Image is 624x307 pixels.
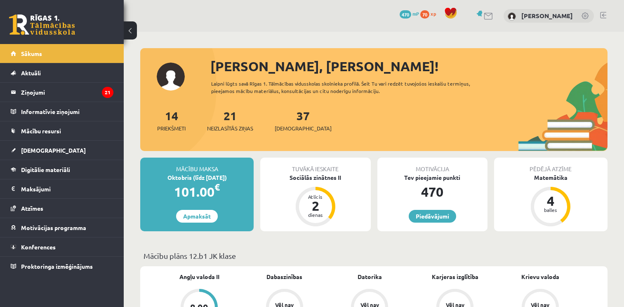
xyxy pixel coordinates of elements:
span: Digitālie materiāli [21,166,70,173]
div: Pēdējā atzīme [494,158,608,173]
div: Mācību maksa [140,158,254,173]
p: Mācību plāns 12.b1 JK klase [144,250,604,261]
a: Maksājumi [11,179,113,198]
div: 4 [538,194,563,207]
a: Motivācijas programma [11,218,113,237]
span: Motivācijas programma [21,224,86,231]
i: 21 [102,87,113,98]
a: 37[DEMOGRAPHIC_DATA] [275,108,332,133]
a: Mācību resursi [11,121,113,140]
span: Konferences [21,243,56,251]
a: Sākums [11,44,113,63]
span: Neizlasītās ziņas [207,124,253,133]
span: 470 [400,10,411,19]
a: Sociālās zinātnes II Atlicis 2 dienas [260,173,370,228]
div: Tev pieejamie punkti [377,173,487,182]
span: xp [431,10,436,17]
a: Krievu valoda [521,272,559,281]
div: Oktobris (līdz [DATE]) [140,173,254,182]
a: Informatīvie ziņojumi [11,102,113,121]
a: Ziņojumi21 [11,83,113,102]
span: Mācību resursi [21,127,61,135]
span: 70 [420,10,429,19]
a: 470 mP [400,10,419,17]
a: 21Neizlasītās ziņas [207,108,253,133]
span: Aktuāli [21,69,41,77]
div: Tuvākā ieskaite [260,158,370,173]
a: 14Priekšmeti [157,108,186,133]
div: 2 [303,199,328,212]
a: [PERSON_NAME] [521,12,573,20]
div: Matemātika [494,173,608,182]
a: [DEMOGRAPHIC_DATA] [11,141,113,160]
span: [DEMOGRAPHIC_DATA] [21,147,86,154]
a: Aktuāli [11,63,113,82]
span: [DEMOGRAPHIC_DATA] [275,124,332,133]
a: Konferences [11,237,113,256]
legend: Ziņojumi [21,83,113,102]
span: Priekšmeti [157,124,186,133]
span: mP [412,10,419,17]
a: Proktoringa izmēģinājums [11,257,113,276]
span: Sākums [21,50,42,57]
a: Matemātika 4 balles [494,173,608,228]
a: Piedāvājumi [409,210,456,223]
div: Sociālās zinātnes II [260,173,370,182]
legend: Informatīvie ziņojumi [21,102,113,121]
a: Apmaksāt [176,210,218,223]
a: Dabaszinības [266,272,302,281]
div: Motivācija [377,158,487,173]
a: Angļu valoda II [179,272,219,281]
div: Laipni lūgts savā Rīgas 1. Tālmācības vidusskolas skolnieka profilā. Šeit Tu vari redzēt tuvojošo... [211,80,492,95]
a: 70 xp [420,10,440,17]
img: Krišs Auniņš [508,12,516,21]
div: 470 [377,182,487,202]
a: Datorika [358,272,382,281]
a: Rīgas 1. Tālmācības vidusskola [9,14,75,35]
a: Karjeras izglītība [432,272,478,281]
legend: Maksājumi [21,179,113,198]
a: Atzīmes [11,199,113,218]
a: Digitālie materiāli [11,160,113,179]
div: Atlicis [303,194,328,199]
div: balles [538,207,563,212]
span: € [214,181,220,193]
div: dienas [303,212,328,217]
span: Proktoringa izmēģinājums [21,263,93,270]
div: 101.00 [140,182,254,202]
div: [PERSON_NAME], [PERSON_NAME]! [210,56,608,76]
span: Atzīmes [21,205,43,212]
